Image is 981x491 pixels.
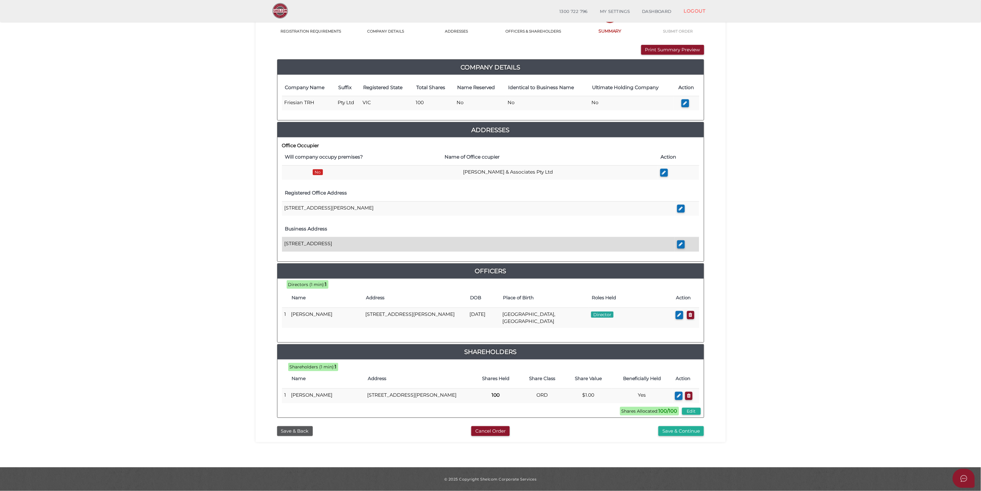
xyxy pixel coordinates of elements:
h4: Roles Held [592,295,670,300]
a: MY SETTINGS [594,6,636,18]
h4: Place of Birth [503,295,586,300]
a: Company Details [277,62,704,72]
th: Name Reserved [454,80,505,96]
a: 6SUBMIT ORDER [646,18,710,34]
b: Office Occupier [282,143,319,148]
h4: Address [366,295,464,300]
td: 1 [282,308,289,328]
span: Director [591,312,614,318]
td: Friesian TRH [282,96,336,110]
h4: Name [292,376,362,381]
a: Officers [277,266,704,276]
td: [DATE] [467,308,500,328]
h4: Share Value [568,376,608,381]
b: 100/100 [659,408,677,414]
th: Name of Office ccupier [441,149,658,165]
h4: Name [292,295,360,300]
span: Shares Allocated: [620,407,679,415]
th: Action [658,149,699,165]
h4: Action [676,295,696,300]
th: Action [674,80,699,96]
button: Save & Continue [658,426,704,436]
td: Yes [612,389,673,403]
a: LOGOUT [678,5,712,17]
th: Will company occupy premises? [282,149,442,165]
td: [STREET_ADDRESS][PERSON_NAME] [363,308,467,328]
h4: Share Class [522,376,562,381]
button: Save & Back [277,426,313,436]
th: Registered State [360,80,414,96]
td: No [454,96,505,110]
th: Identical to Business Name [505,80,589,96]
th: Ultimate Holding Company [589,80,674,96]
a: Addresses [277,125,704,135]
span: Directors (1 min): [288,282,325,287]
th: Business Address [282,221,675,237]
a: 4OFFICERS & SHAREHOLDERS [492,18,574,34]
td: $1.00 [565,389,611,403]
td: [PERSON_NAME] [289,389,365,403]
a: DASHBOARD [636,6,678,18]
b: 100 [492,392,500,398]
td: No [505,96,589,110]
b: 1 [325,281,327,287]
td: [STREET_ADDRESS][PERSON_NAME] [365,389,473,403]
h4: Shares Held [476,376,516,381]
td: ORD [519,389,565,403]
a: 3ADDRESSES [420,18,492,34]
h4: Beneficially Held [615,376,670,381]
td: [PERSON_NAME] & Associates Pty Ltd [441,165,658,180]
b: 1 [335,364,337,370]
td: [STREET_ADDRESS][PERSON_NAME] [282,201,675,216]
h4: Action [676,376,696,381]
h4: DOB [470,295,497,300]
td: 100 [413,96,454,110]
div: © 2025 Copyright Shelcom Corporate Services [260,477,721,482]
td: No [589,96,674,110]
span: No [313,169,323,175]
td: 1 [282,389,289,403]
td: [GEOGRAPHIC_DATA], [GEOGRAPHIC_DATA] [500,308,589,328]
th: Suffix [335,80,360,96]
a: 5SUMMARY [574,17,646,34]
th: Company Name [282,80,336,96]
button: Edit [682,408,701,415]
h4: Address [368,376,469,381]
td: Pty Ltd [335,96,360,110]
th: Registered Office Address [282,185,675,201]
a: 1REGISTRATION REQUIREMENTS [271,18,351,34]
a: Shareholders [277,347,704,357]
td: [PERSON_NAME] [289,308,363,328]
a: 2COMPANY DETAILS [351,18,420,34]
td: VIC [360,96,414,110]
span: Shareholders (1 min): [290,364,335,370]
button: Open asap [953,469,975,488]
button: Cancel Order [471,426,510,436]
a: 1300 722 796 [553,6,594,18]
th: Total Shares [413,80,454,96]
button: Print Summary Preview [641,45,704,55]
td: [STREET_ADDRESS] [282,237,675,252]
